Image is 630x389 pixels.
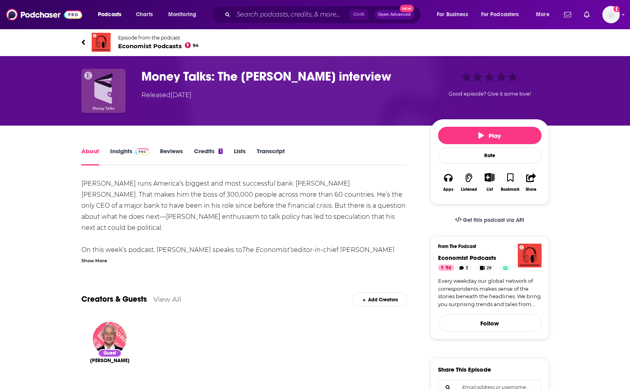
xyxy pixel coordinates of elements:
[443,187,453,192] div: Apps
[135,148,149,155] img: Podchaser Pro
[81,33,549,52] a: Economist PodcastsEpisode from the podcastEconomist Podcasts94
[193,44,199,47] span: 94
[81,69,126,113] img: Money Talks: The Jamie Dimon interview
[446,264,451,272] span: 94
[438,314,542,332] button: Follow
[438,168,459,197] button: Apps
[438,254,496,261] a: Economist Podcasts
[438,265,454,271] a: 94
[602,6,620,23] button: Show profile menu
[242,246,294,254] em: The Economist’s
[400,5,414,12] span: New
[92,33,111,52] img: Economist Podcasts
[526,187,536,192] div: Share
[110,147,149,165] a: InsightsPodchaser Pro
[581,8,593,21] a: Show notifications dropdown
[194,147,222,165] a: Credits1
[163,8,207,21] button: open menu
[98,349,122,357] div: Guest
[602,6,620,23] span: Logged in as meaghankoppel
[81,178,407,344] div: [PERSON_NAME] runs America’s biggest and most successful bank: [PERSON_NAME] [PERSON_NAME]. That ...
[478,132,501,139] span: Play
[160,147,183,165] a: Reviews
[90,357,130,364] span: [PERSON_NAME]
[613,6,620,12] svg: Add a profile image
[219,6,429,24] div: Search podcasts, credits, & more...
[81,294,147,304] a: Creators & Guests
[438,244,535,249] h3: From The Podcast
[487,264,491,272] span: 29
[476,265,495,271] a: 29
[449,91,531,97] span: Good episode? Give it some love!
[233,8,350,21] input: Search podcasts, credits, & more...
[350,9,368,20] span: Ctrl K
[481,9,519,20] span: For Podcasters
[90,357,130,364] a: Jamie Dimon
[81,147,99,165] a: About
[141,69,418,84] h1: Money Talks: The Jamie Dimon interview
[131,8,158,21] a: Charts
[449,210,531,230] a: Get this podcast via API
[234,147,246,165] a: Lists
[438,277,542,308] a: Every weekday our global network of correspondents makes sense of the stories beneath the headlin...
[92,8,132,21] button: open menu
[461,187,477,192] div: Listened
[518,244,542,267] img: Economist Podcasts
[438,127,542,144] button: Play
[431,8,478,21] button: open menu
[374,10,414,19] button: Open AdvancedNew
[476,8,530,21] button: open menu
[378,13,411,17] span: Open Advanced
[218,148,222,154] div: 1
[136,9,153,20] span: Charts
[466,264,468,272] span: 3
[141,90,192,100] div: Released [DATE]
[459,168,479,197] button: Listened
[487,187,493,192] div: List
[257,147,285,165] a: Transcript
[521,168,541,197] button: Share
[98,9,121,20] span: Podcasts
[500,168,521,197] button: Bookmark
[530,8,559,21] button: open menu
[6,7,82,22] img: Podchaser - Follow, Share and Rate Podcasts
[602,6,620,23] img: User Profile
[463,217,524,224] span: Get this podcast via API
[536,9,549,20] span: More
[479,168,500,197] div: Show More ButtonList
[93,322,126,355] img: Jamie Dimon
[501,187,519,192] div: Bookmark
[561,8,574,21] a: Show notifications dropdown
[353,292,407,306] div: Add Creators
[168,9,196,20] span: Monitoring
[118,35,199,41] span: Episode from the podcast
[153,295,181,303] a: View All
[456,265,472,271] a: 3
[438,366,491,373] h3: Share This Episode
[438,147,542,163] div: Rate
[118,42,199,50] span: Economist Podcasts
[481,173,498,182] button: Show More Button
[437,9,468,20] span: For Business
